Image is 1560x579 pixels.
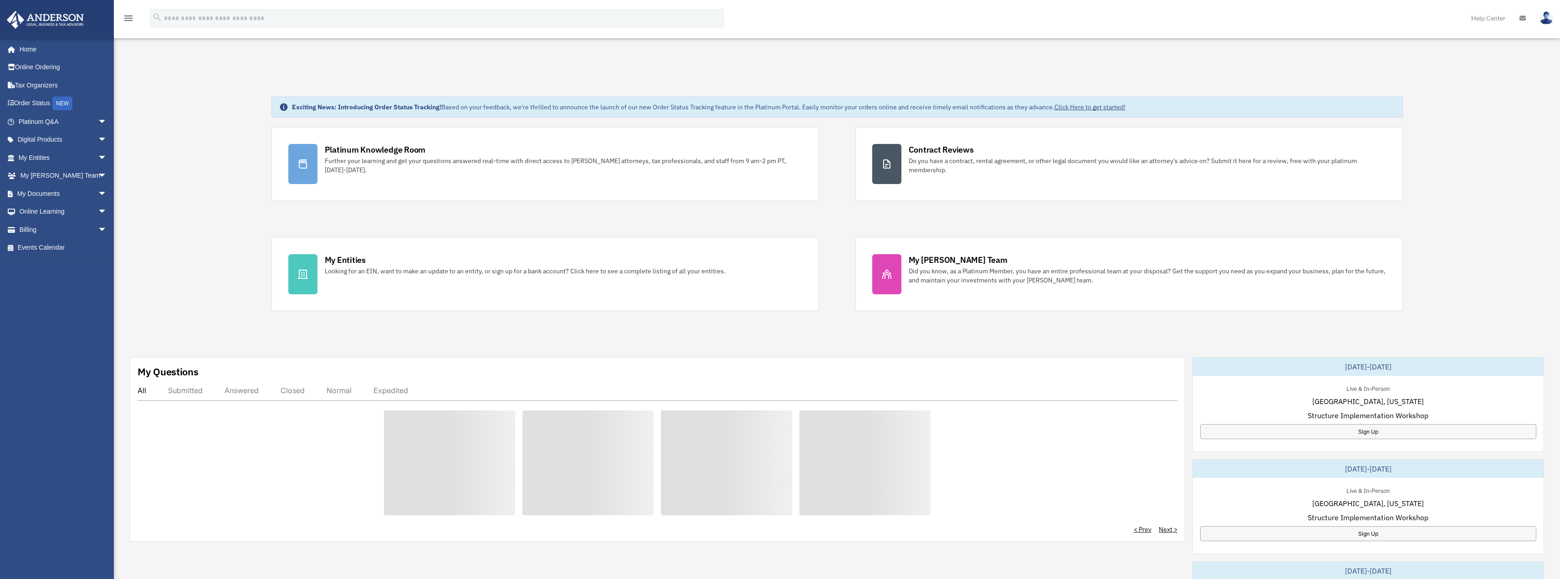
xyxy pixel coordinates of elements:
[4,11,87,29] img: Anderson Advisors Platinum Portal
[98,131,116,149] span: arrow_drop_down
[855,127,1403,201] a: Contract Reviews Do you have a contract, rental agreement, or other legal document you would like...
[6,40,116,58] a: Home
[1193,358,1544,376] div: [DATE]-[DATE]
[138,365,199,379] div: My Questions
[292,102,1125,112] div: Based on your feedback, we're thrilled to announce the launch of our new Order Status Tracking fe...
[1339,383,1397,393] div: Live & In-Person
[6,94,121,113] a: Order StatusNEW
[98,220,116,239] span: arrow_drop_down
[1200,424,1536,439] a: Sign Up
[855,237,1403,311] a: My [PERSON_NAME] Team Did you know, as a Platinum Member, you have an entire professional team at...
[325,156,802,174] div: Further your learning and get your questions answered real-time with direct access to [PERSON_NAM...
[225,386,259,395] div: Answered
[6,220,121,239] a: Billingarrow_drop_down
[1159,525,1177,534] a: Next >
[1312,498,1424,509] span: [GEOGRAPHIC_DATA], [US_STATE]
[6,58,121,77] a: Online Ordering
[271,237,819,311] a: My Entities Looking for an EIN, want to make an update to an entity, or sign up for a bank accoun...
[1312,396,1424,407] span: [GEOGRAPHIC_DATA], [US_STATE]
[1339,485,1397,495] div: Live & In-Person
[373,386,408,395] div: Expedited
[909,144,974,155] div: Contract Reviews
[325,266,726,276] div: Looking for an EIN, want to make an update to an entity, or sign up for a bank account? Click her...
[1308,512,1428,523] span: Structure Implementation Workshop
[123,13,134,24] i: menu
[52,97,72,110] div: NEW
[1193,460,1544,478] div: [DATE]-[DATE]
[98,184,116,203] span: arrow_drop_down
[123,16,134,24] a: menu
[6,239,121,257] a: Events Calendar
[152,12,162,22] i: search
[6,149,121,167] a: My Entitiesarrow_drop_down
[6,203,121,221] a: Online Learningarrow_drop_down
[327,386,352,395] div: Normal
[909,266,1386,285] div: Did you know, as a Platinum Member, you have an entire professional team at your disposal? Get th...
[1054,103,1125,111] a: Click Here to get started!
[6,167,121,185] a: My [PERSON_NAME] Teamarrow_drop_down
[98,113,116,131] span: arrow_drop_down
[6,76,121,94] a: Tax Organizers
[325,254,366,266] div: My Entities
[168,386,203,395] div: Submitted
[292,103,441,111] strong: Exciting News: Introducing Order Status Tracking!
[325,144,426,155] div: Platinum Knowledge Room
[1308,410,1428,421] span: Structure Implementation Workshop
[909,156,1386,174] div: Do you have a contract, rental agreement, or other legal document you would like an attorney's ad...
[6,184,121,203] a: My Documentsarrow_drop_down
[6,131,121,149] a: Digital Productsarrow_drop_down
[98,167,116,185] span: arrow_drop_down
[1200,526,1536,541] a: Sign Up
[138,386,146,395] div: All
[6,113,121,131] a: Platinum Q&Aarrow_drop_down
[98,149,116,167] span: arrow_drop_down
[271,127,819,201] a: Platinum Knowledge Room Further your learning and get your questions answered real-time with dire...
[1134,525,1151,534] a: < Prev
[909,254,1008,266] div: My [PERSON_NAME] Team
[98,203,116,221] span: arrow_drop_down
[281,386,305,395] div: Closed
[1540,11,1553,25] img: User Pic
